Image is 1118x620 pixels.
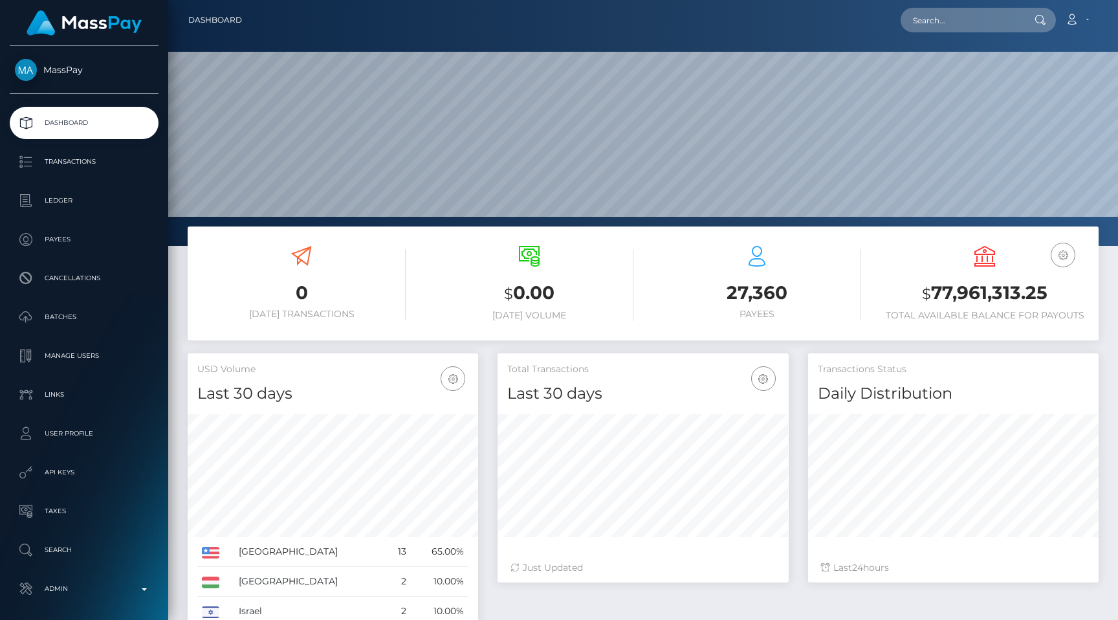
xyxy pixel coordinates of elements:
[234,567,386,597] td: [GEOGRAPHIC_DATA]
[852,562,863,573] span: 24
[507,363,778,376] h5: Total Transactions
[197,280,406,305] h3: 0
[10,456,159,489] a: API Keys
[202,577,219,588] img: HU.png
[10,417,159,450] a: User Profile
[818,363,1089,376] h5: Transactions Status
[901,8,1022,32] input: Search...
[197,363,468,376] h5: USD Volume
[10,340,159,372] a: Manage Users
[15,385,153,404] p: Links
[510,561,775,575] div: Just Updated
[10,573,159,605] a: Admin
[386,567,411,597] td: 2
[197,309,406,320] h6: [DATE] Transactions
[425,310,633,321] h6: [DATE] Volume
[15,579,153,599] p: Admin
[202,606,219,618] img: IL.png
[234,537,386,567] td: [GEOGRAPHIC_DATA]
[10,301,159,333] a: Batches
[10,534,159,566] a: Search
[504,285,513,303] small: $
[10,107,159,139] a: Dashboard
[10,64,159,76] span: MassPay
[15,230,153,249] p: Payees
[10,146,159,178] a: Transactions
[15,502,153,521] p: Taxes
[821,561,1086,575] div: Last hours
[10,223,159,256] a: Payees
[15,59,37,81] img: MassPay
[881,310,1089,321] h6: Total Available Balance for Payouts
[202,547,219,559] img: US.png
[15,269,153,288] p: Cancellations
[15,152,153,172] p: Transactions
[10,379,159,411] a: Links
[425,280,633,307] h3: 0.00
[15,307,153,327] p: Batches
[15,424,153,443] p: User Profile
[15,191,153,210] p: Ledger
[818,382,1089,405] h4: Daily Distribution
[411,537,469,567] td: 65.00%
[15,463,153,482] p: API Keys
[188,6,242,34] a: Dashboard
[15,540,153,560] p: Search
[197,382,468,405] h4: Last 30 days
[386,537,411,567] td: 13
[922,285,931,303] small: $
[10,495,159,527] a: Taxes
[653,309,861,320] h6: Payees
[653,280,861,305] h3: 27,360
[411,567,469,597] td: 10.00%
[15,113,153,133] p: Dashboard
[10,262,159,294] a: Cancellations
[27,10,142,36] img: MassPay Logo
[15,346,153,366] p: Manage Users
[10,184,159,217] a: Ledger
[881,280,1089,307] h3: 77,961,313.25
[507,382,778,405] h4: Last 30 days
